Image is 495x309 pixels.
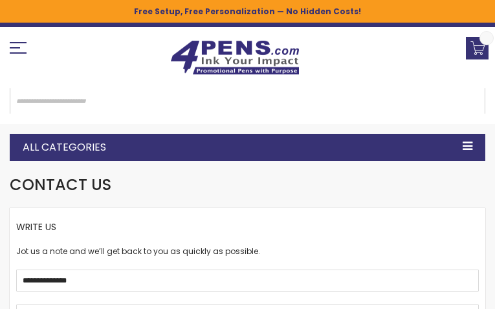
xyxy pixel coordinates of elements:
[16,220,56,233] span: Write Us
[10,174,111,195] span: Contact Us
[16,246,479,257] div: Jot us a note and we’ll get back to you as quickly as possible.
[10,134,485,161] div: All Categories
[170,40,300,75] img: 4Pens Custom Pens and Promotional Products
